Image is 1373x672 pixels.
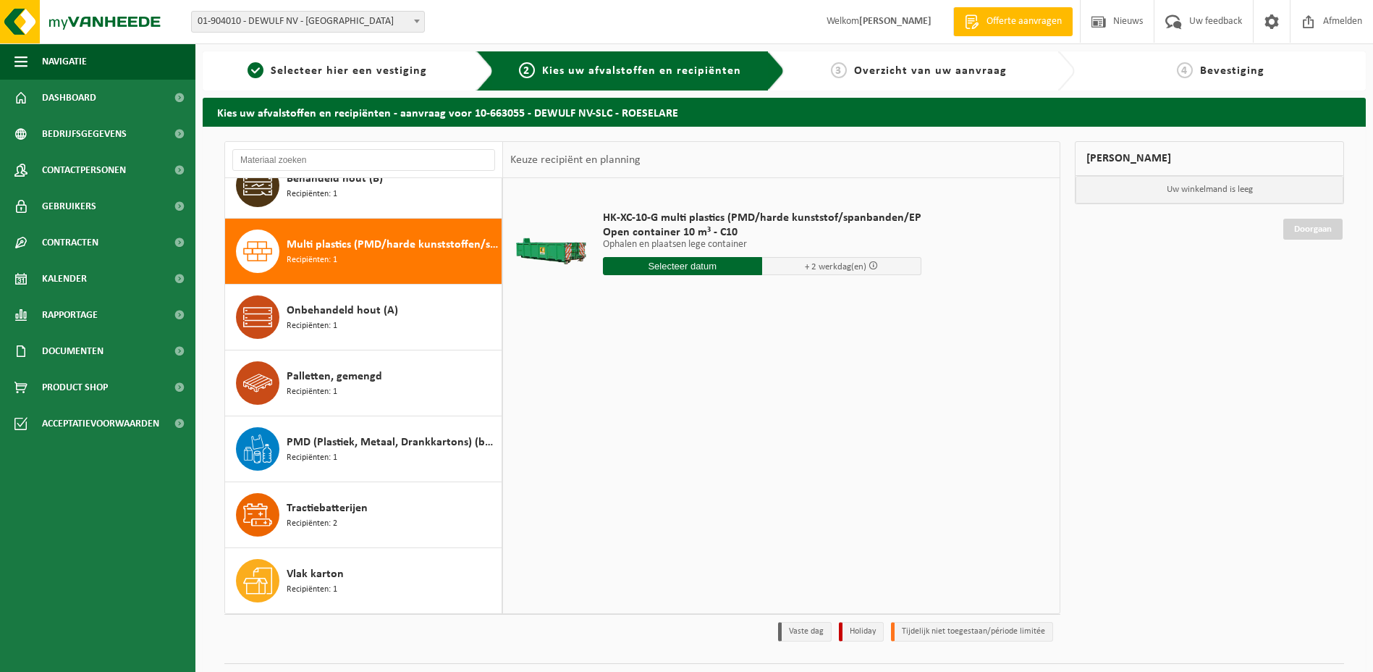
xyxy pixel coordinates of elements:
span: Recipiënten: 1 [287,583,337,597]
span: Recipiënten: 2 [287,517,337,531]
span: Multi plastics (PMD/harde kunststoffen/spanbanden/EPS/folie naturel/folie gemengd) [287,236,498,253]
button: Multi plastics (PMD/harde kunststoffen/spanbanden/EPS/folie naturel/folie gemengd) Recipiënten: 1 [225,219,502,285]
span: Palletten, gemengd [287,368,382,385]
span: Recipiënten: 1 [287,451,337,465]
span: Vlak karton [287,566,344,583]
span: Tractiebatterijen [287,500,368,517]
a: Offerte aanvragen [953,7,1073,36]
span: Kies uw afvalstoffen en recipiënten [542,65,741,77]
span: Open container 10 m³ - C10 [603,225,921,240]
span: Rapportage [42,297,98,333]
span: Navigatie [42,43,87,80]
p: Ophalen en plaatsen lege container [603,240,921,250]
span: 1 [248,62,263,78]
h2: Kies uw afvalstoffen en recipiënten - aanvraag voor 10-663055 - DEWULF NV-SLC - ROESELARE [203,98,1366,126]
span: 2 [519,62,535,78]
span: Acceptatievoorwaarden [42,406,159,442]
span: Offerte aanvragen [983,14,1065,29]
span: Selecteer hier een vestiging [271,65,427,77]
input: Selecteer datum [603,257,762,275]
span: 4 [1177,62,1193,78]
span: 01-904010 - DEWULF NV - ROESELARE [191,11,425,33]
span: Dashboard [42,80,96,116]
span: 3 [831,62,847,78]
span: Contactpersonen [42,152,126,188]
button: Behandeld hout (B) Recipiënten: 1 [225,153,502,219]
li: Vaste dag [778,622,832,642]
strong: [PERSON_NAME] [859,16,931,27]
a: 1Selecteer hier een vestiging [210,62,465,80]
span: Product Shop [42,369,108,406]
button: PMD (Plastiek, Metaal, Drankkartons) (bedrijven) Recipiënten: 1 [225,416,502,482]
span: Documenten [42,333,103,369]
span: Recipiënten: 1 [287,319,337,333]
button: Palletten, gemengd Recipiënten: 1 [225,350,502,416]
button: Onbehandeld hout (A) Recipiënten: 1 [225,285,502,350]
input: Materiaal zoeken [232,149,495,171]
span: Overzicht van uw aanvraag [854,65,1007,77]
span: Bevestiging [1200,65,1264,77]
span: 01-904010 - DEWULF NV - ROESELARE [192,12,424,32]
span: Behandeld hout (B) [287,170,383,188]
span: PMD (Plastiek, Metaal, Drankkartons) (bedrijven) [287,434,498,451]
a: Doorgaan [1283,219,1343,240]
span: HK-XC-10-G multi plastics (PMD/harde kunststof/spanbanden/EP [603,211,921,225]
span: Recipiënten: 1 [287,253,337,267]
li: Tijdelijk niet toegestaan/période limitée [891,622,1053,642]
button: Tractiebatterijen Recipiënten: 2 [225,482,502,548]
div: Keuze recipiënt en planning [503,142,648,178]
span: Recipiënten: 1 [287,188,337,201]
div: [PERSON_NAME] [1075,141,1344,176]
span: Contracten [42,224,98,261]
p: Uw winkelmand is leeg [1076,176,1343,203]
span: Onbehandeld hout (A) [287,302,398,319]
span: Gebruikers [42,188,96,224]
span: + 2 werkdag(en) [805,262,866,272]
span: Recipiënten: 1 [287,385,337,399]
button: Vlak karton Recipiënten: 1 [225,548,502,613]
span: Kalender [42,261,87,297]
li: Holiday [839,622,884,642]
span: Bedrijfsgegevens [42,116,127,152]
